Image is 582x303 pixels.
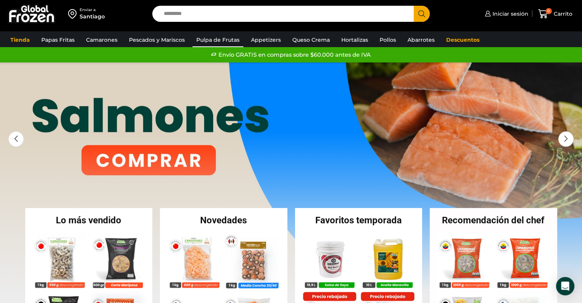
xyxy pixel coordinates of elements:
a: Queso Crema [289,33,334,47]
a: Pescados y Mariscos [125,33,189,47]
a: Iniciar sesión [483,6,528,21]
span: Carrito [552,10,572,18]
a: Abarrotes [404,33,439,47]
a: Hortalizas [337,33,372,47]
a: Tienda [7,33,34,47]
h2: Recomendación del chef [430,216,557,225]
span: 0 [546,8,552,14]
div: Next slide [558,131,574,147]
div: Enviar a [80,7,105,13]
h2: Novedades [160,216,287,225]
div: Santiago [80,13,105,20]
div: Previous slide [8,131,24,147]
a: Camarones [82,33,121,47]
a: Papas Fritas [37,33,78,47]
button: Search button [414,6,430,22]
a: Pulpa de Frutas [192,33,243,47]
a: Pollos [376,33,400,47]
h2: Lo más vendido [25,216,153,225]
span: Iniciar sesión [491,10,528,18]
img: address-field-icon.svg [68,7,80,20]
a: Appetizers [247,33,285,47]
h2: Favoritos temporada [295,216,422,225]
a: Descuentos [442,33,483,47]
a: 0 Carrito [536,5,574,23]
div: Open Intercom Messenger [556,277,574,295]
